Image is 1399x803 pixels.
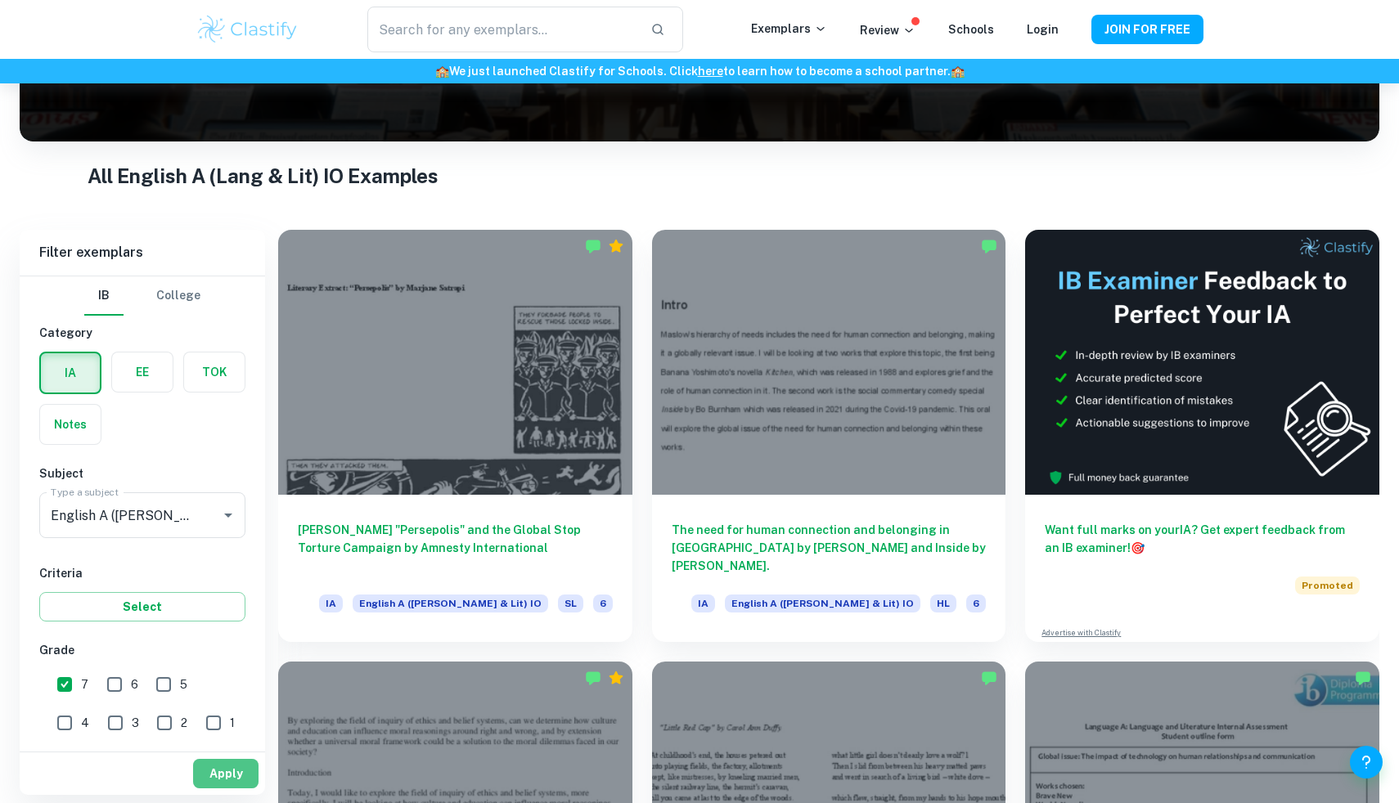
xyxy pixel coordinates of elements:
span: 🎯 [1131,541,1145,554]
h6: Category [39,324,245,342]
h6: The need for human connection and belonging in [GEOGRAPHIC_DATA] by [PERSON_NAME] and Inside by [... [672,521,987,575]
span: 🏫 [951,65,965,78]
button: Open [217,504,240,527]
img: Marked [585,238,601,254]
h6: Grade [39,641,245,659]
button: JOIN FOR FREE [1091,15,1203,44]
img: Marked [981,238,997,254]
button: College [156,276,200,316]
span: 6 [593,594,613,612]
span: 6 [131,675,138,693]
span: 7 [81,675,88,693]
p: Review [860,21,915,39]
button: EE [112,352,173,392]
img: Marked [981,670,997,686]
div: Premium [608,238,624,254]
button: IB [84,276,124,316]
img: Clastify logo [196,13,299,46]
span: 6 [966,594,986,612]
h6: Criteria [39,564,245,582]
h1: All English A (Lang & Lit) IO Examples [88,161,1311,191]
a: Schools [948,23,994,36]
button: Help and Feedback [1350,746,1383,778]
a: Login [1027,23,1059,36]
span: English A ([PERSON_NAME] & Lit) IO [353,594,548,612]
button: IA [41,353,100,393]
button: TOK [184,352,245,392]
a: Advertise with Clastify [1041,627,1121,639]
h6: Want full marks on your IA ? Get expert feedback from an IB examiner! [1045,521,1360,557]
span: Promoted [1295,576,1360,594]
button: Notes [40,405,101,444]
img: Marked [585,670,601,686]
img: Thumbnail [1025,230,1379,495]
span: 4 [81,714,89,732]
img: Marked [1355,670,1371,686]
div: Filter type choice [84,276,200,316]
h6: Subject [39,464,245,482]
span: IA [319,594,343,612]
h6: [PERSON_NAME] "Persepolis" and the Global Stop Torture Campaign by Amnesty International [298,521,613,575]
span: SL [558,594,583,612]
button: Select [39,592,245,621]
span: IA [691,594,715,612]
a: [PERSON_NAME] "Persepolis" and the Global Stop Torture Campaign by Amnesty InternationalIAEnglish... [278,230,632,642]
input: Search for any exemplars... [367,7,637,52]
span: 2 [181,714,187,732]
a: here [698,65,723,78]
div: Premium [608,670,624,686]
p: Exemplars [751,20,827,38]
span: 1 [230,714,235,732]
a: The need for human connection and belonging in [GEOGRAPHIC_DATA] by [PERSON_NAME] and Inside by [... [652,230,1006,642]
span: 🏫 [435,65,449,78]
label: Type a subject [51,485,119,499]
a: Want full marks on yourIA? Get expert feedback from an IB examiner!PromotedAdvertise with Clastify [1025,230,1379,642]
button: Apply [193,759,259,788]
h6: We just launched Clastify for Schools. Click to learn how to become a school partner. [3,62,1396,80]
span: 3 [132,714,139,732]
span: English A ([PERSON_NAME] & Lit) IO [725,594,920,612]
span: HL [930,594,956,612]
span: 5 [180,675,187,693]
h6: Filter exemplars [20,230,265,276]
